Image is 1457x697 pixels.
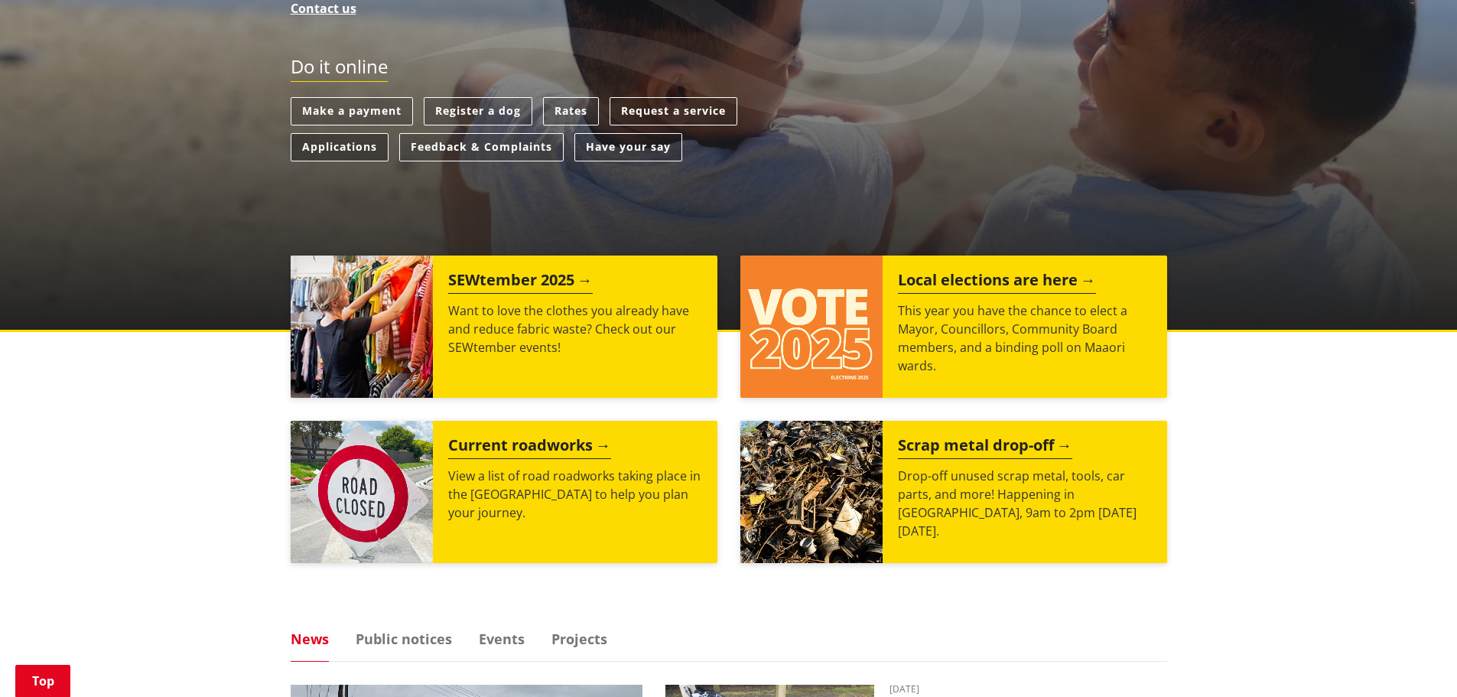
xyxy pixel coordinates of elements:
[898,467,1152,540] p: Drop-off unused scrap metal, tools, car parts, and more! Happening in [GEOGRAPHIC_DATA], 9am to 2...
[424,97,532,125] a: Register a dog
[740,421,883,563] img: Scrap metal collection
[291,56,388,83] h2: Do it online
[1387,633,1442,688] iframe: Messenger Launcher
[356,632,452,646] a: Public notices
[448,436,611,459] h2: Current roadworks
[479,632,525,646] a: Events
[399,133,564,161] a: Feedback & Complaints
[889,685,1167,694] time: [DATE]
[543,97,599,125] a: Rates
[610,97,737,125] a: Request a service
[898,301,1152,375] p: This year you have the chance to elect a Mayor, Councillors, Community Board members, and a bindi...
[551,632,607,646] a: Projects
[740,256,883,398] img: Vote 2025
[898,436,1072,459] h2: Scrap metal drop-off
[291,256,433,398] img: SEWtember
[448,271,593,294] h2: SEWtember 2025
[740,421,1167,563] a: A massive pile of rusted scrap metal, including wheels and various industrial parts, under a clea...
[291,133,389,161] a: Applications
[15,665,70,697] a: Top
[448,301,702,357] p: Want to love the clothes you already have and reduce fabric waste? Check out our SEWtember events!
[291,421,717,563] a: Current roadworks View a list of road roadworks taking place in the [GEOGRAPHIC_DATA] to help you...
[448,467,702,522] p: View a list of road roadworks taking place in the [GEOGRAPHIC_DATA] to help you plan your journey.
[291,421,433,563] img: Road closed sign
[291,256,717,398] a: SEWtember 2025 Want to love the clothes you already have and reduce fabric waste? Check out our S...
[291,97,413,125] a: Make a payment
[574,133,682,161] a: Have your say
[898,271,1096,294] h2: Local elections are here
[291,632,329,646] a: News
[740,256,1167,398] a: Local elections are here This year you have the chance to elect a Mayor, Councillors, Community B...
